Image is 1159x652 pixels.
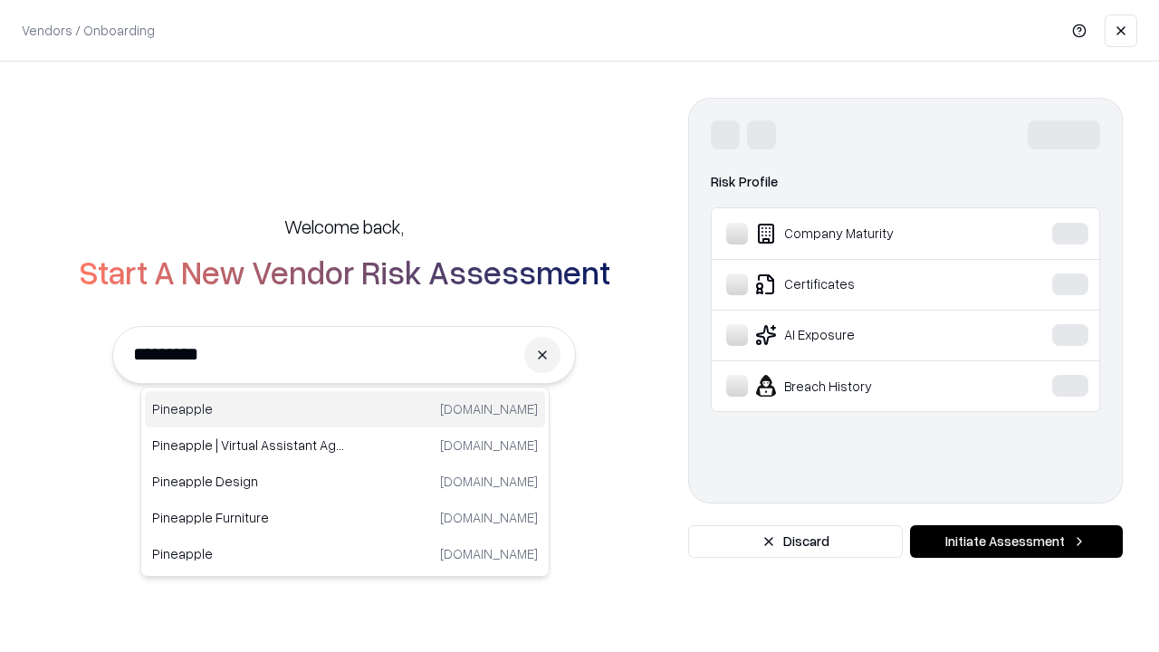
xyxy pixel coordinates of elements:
[910,525,1123,558] button: Initiate Assessment
[79,254,610,290] h2: Start A New Vendor Risk Assessment
[152,472,345,491] p: Pineapple Design
[440,544,538,563] p: [DOMAIN_NAME]
[22,21,155,40] p: Vendors / Onboarding
[726,324,997,346] div: AI Exposure
[726,375,997,397] div: Breach History
[726,273,997,295] div: Certificates
[711,171,1100,193] div: Risk Profile
[284,214,404,239] h5: Welcome back,
[440,436,538,455] p: [DOMAIN_NAME]
[152,508,345,527] p: Pineapple Furniture
[152,544,345,563] p: Pineapple
[152,436,345,455] p: Pineapple | Virtual Assistant Agency
[440,472,538,491] p: [DOMAIN_NAME]
[726,223,997,244] div: Company Maturity
[140,387,550,577] div: Suggestions
[440,508,538,527] p: [DOMAIN_NAME]
[688,525,903,558] button: Discard
[152,399,345,418] p: Pineapple
[440,399,538,418] p: [DOMAIN_NAME]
